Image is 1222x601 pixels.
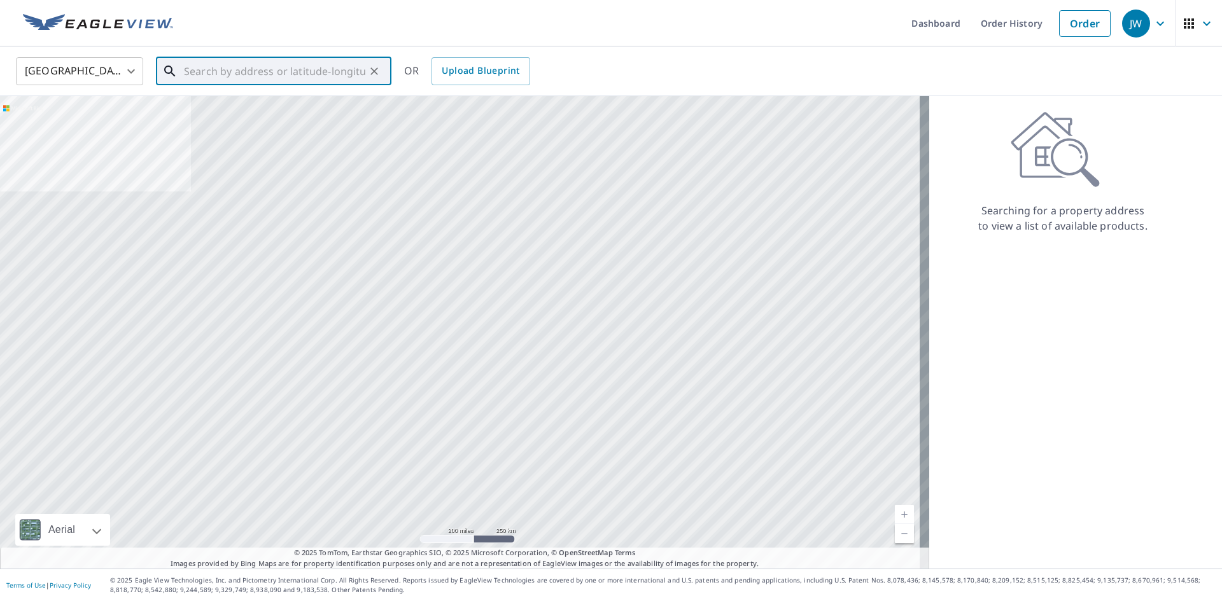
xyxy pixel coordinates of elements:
img: EV Logo [23,14,173,33]
p: Searching for a property address to view a list of available products. [978,203,1148,233]
div: Aerial [15,514,110,546]
a: Current Level 5, Zoom In [895,505,914,524]
button: Clear [365,62,383,80]
div: Aerial [45,514,79,546]
span: Upload Blueprint [442,63,519,79]
a: Terms of Use [6,581,46,590]
p: © 2025 Eagle View Technologies, Inc. and Pictometry International Corp. All Rights Reserved. Repo... [110,576,1216,595]
div: OR [404,57,530,85]
p: | [6,581,91,589]
div: JW [1122,10,1150,38]
a: Privacy Policy [50,581,91,590]
div: [GEOGRAPHIC_DATA] [16,53,143,89]
span: © 2025 TomTom, Earthstar Geographics SIO, © 2025 Microsoft Corporation, © [294,548,636,558]
a: OpenStreetMap [559,548,612,557]
a: Terms [615,548,636,557]
a: Order [1059,10,1111,37]
input: Search by address or latitude-longitude [184,53,365,89]
a: Upload Blueprint [432,57,530,85]
a: Current Level 5, Zoom Out [895,524,914,543]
